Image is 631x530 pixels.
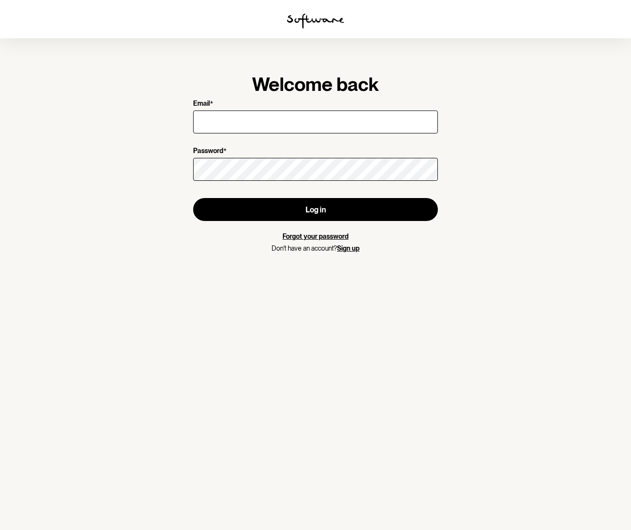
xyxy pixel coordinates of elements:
[193,244,438,253] p: Don't have an account?
[283,232,348,240] a: Forgot your password
[193,198,438,221] button: Log in
[193,147,223,156] p: Password
[287,13,344,29] img: software logo
[337,244,359,252] a: Sign up
[193,99,210,109] p: Email
[193,73,438,96] h1: Welcome back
